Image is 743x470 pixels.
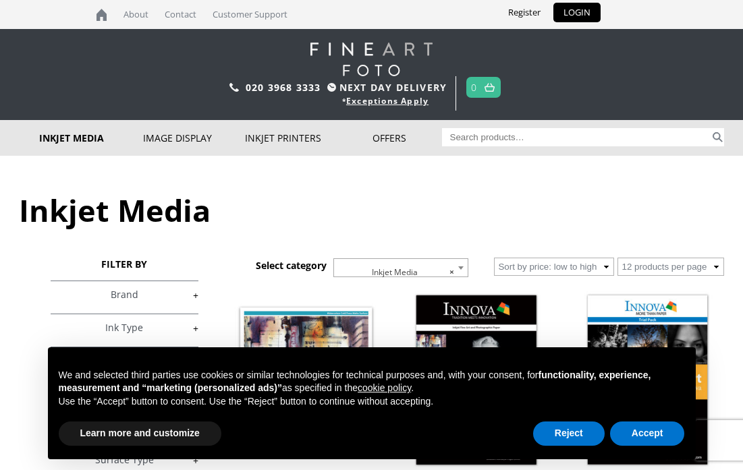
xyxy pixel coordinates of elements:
[324,80,447,95] span: NEXT DAY DELIVERY
[494,258,614,276] select: Shop order
[59,370,651,394] strong: functionality, experience, measurement and “marketing (personalized ads)”
[358,382,411,393] a: cookie policy
[51,314,199,341] h4: Ink Type
[610,421,685,446] button: Accept
[51,258,199,270] h3: FILTER BY
[553,3,601,22] a: LOGIN
[442,128,710,146] input: Search products…
[711,128,725,146] button: Search
[498,3,551,22] a: Register
[310,42,433,76] img: logo-white.svg
[346,95,429,107] a: Exceptions Apply
[59,369,685,395] p: We and selected third parties use cookies or similar technologies for technical purposes and, wit...
[51,281,199,307] h4: Brand
[19,189,725,231] h1: Inkjet Media
[256,259,327,272] h3: Select category
[37,336,707,470] div: Notice
[485,83,495,92] img: basket.svg
[327,83,336,92] img: time.svg
[51,289,199,301] a: +
[333,258,468,277] span: Inkjet Media
[51,322,199,334] a: +
[533,421,605,446] button: Reject
[246,81,321,94] a: 020 3968 3333
[59,395,685,409] p: Use the “Accept” button to consent. Use the “Reject” button to continue without accepting.
[229,83,239,92] img: phone.svg
[334,259,468,286] span: Inkjet Media
[59,421,221,446] button: Learn more and customize
[449,263,454,282] span: ×
[471,78,477,97] a: 0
